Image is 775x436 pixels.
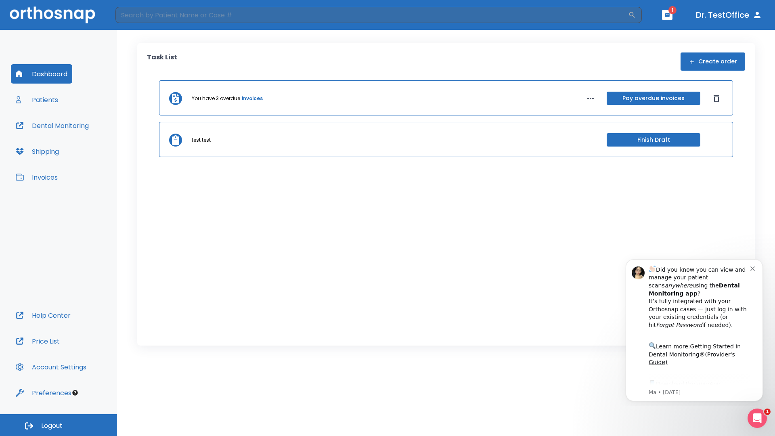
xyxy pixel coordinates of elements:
[693,8,765,22] button: Dr. TestOffice
[11,116,94,135] button: Dental Monitoring
[11,306,75,325] button: Help Center
[71,389,79,396] div: Tooltip anchor
[681,52,745,71] button: Create order
[10,6,95,23] img: Orthosnap
[192,95,240,102] p: You have 3 overdue
[668,6,677,14] span: 1
[614,252,775,406] iframe: Intercom notifications message
[192,136,211,144] p: test test
[11,168,63,187] button: Invoices
[11,331,65,351] button: Price List
[710,92,723,105] button: Dismiss
[11,383,76,402] button: Preferences
[764,409,771,415] span: 1
[41,421,63,430] span: Logout
[11,142,64,161] button: Shipping
[137,13,143,19] button: Dismiss notification
[242,95,263,102] a: invoices
[607,133,700,147] button: Finish Draft
[115,7,628,23] input: Search by Patient Name or Case #
[748,409,767,428] iframe: Intercom live chat
[35,129,107,143] a: App Store
[11,64,72,84] button: Dashboard
[607,92,700,105] button: Pay overdue invoices
[11,90,63,109] button: Patients
[11,357,91,377] button: Account Settings
[35,137,137,144] p: Message from Ma, sent 4w ago
[35,127,137,168] div: Download the app: | ​ Let us know if you need help getting started!
[147,52,177,71] p: Task List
